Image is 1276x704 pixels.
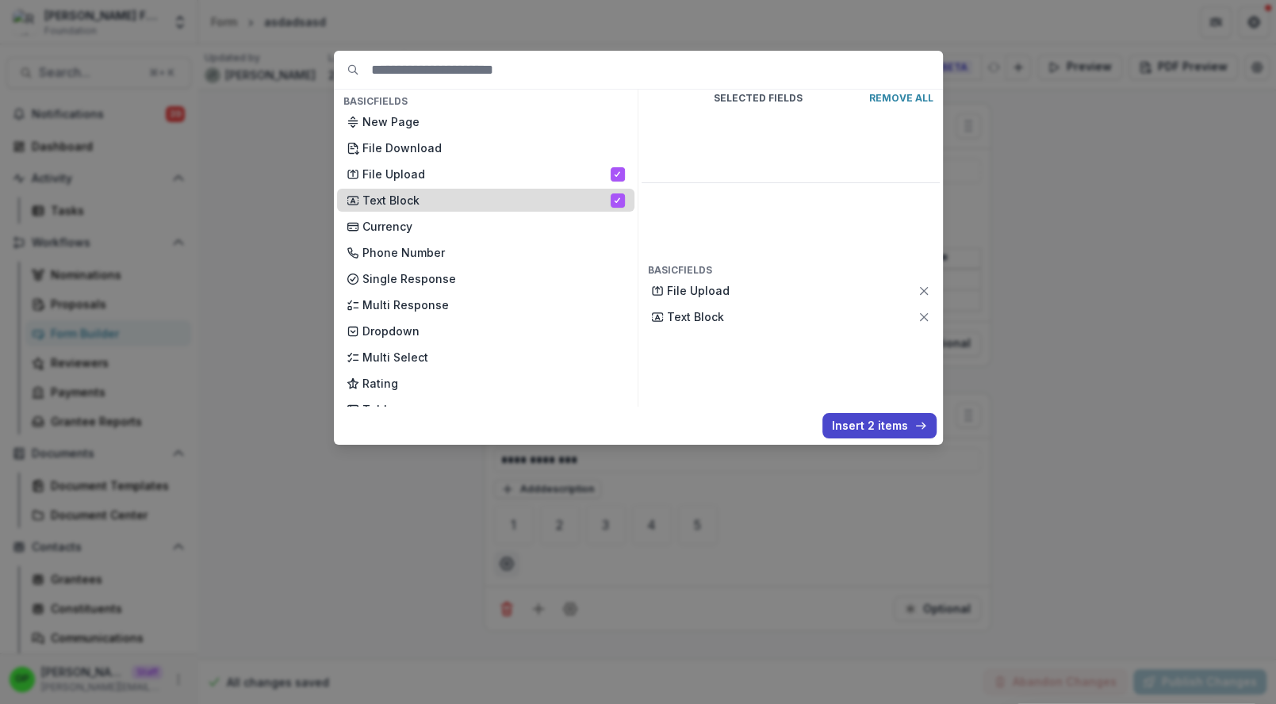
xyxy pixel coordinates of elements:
p: Multi Select [362,349,625,365]
p: File Upload [667,282,918,299]
p: Dropdown [362,323,625,339]
p: Currency [362,218,625,235]
p: Selected Fields [648,93,869,104]
p: File Download [362,140,625,156]
p: Text Block [667,308,918,325]
p: Table [362,401,625,418]
h4: Basic Fields [337,93,634,110]
p: Multi Response [362,297,625,313]
p: Text Block [362,192,611,209]
p: Remove All [869,93,933,104]
p: File Upload [362,166,611,182]
p: New Page [362,113,625,130]
p: Rating [362,375,625,392]
p: Phone Number [362,244,625,261]
h4: Basic Fields [642,262,940,279]
button: Insert 2 items [822,413,937,438]
p: Single Response [362,270,625,287]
